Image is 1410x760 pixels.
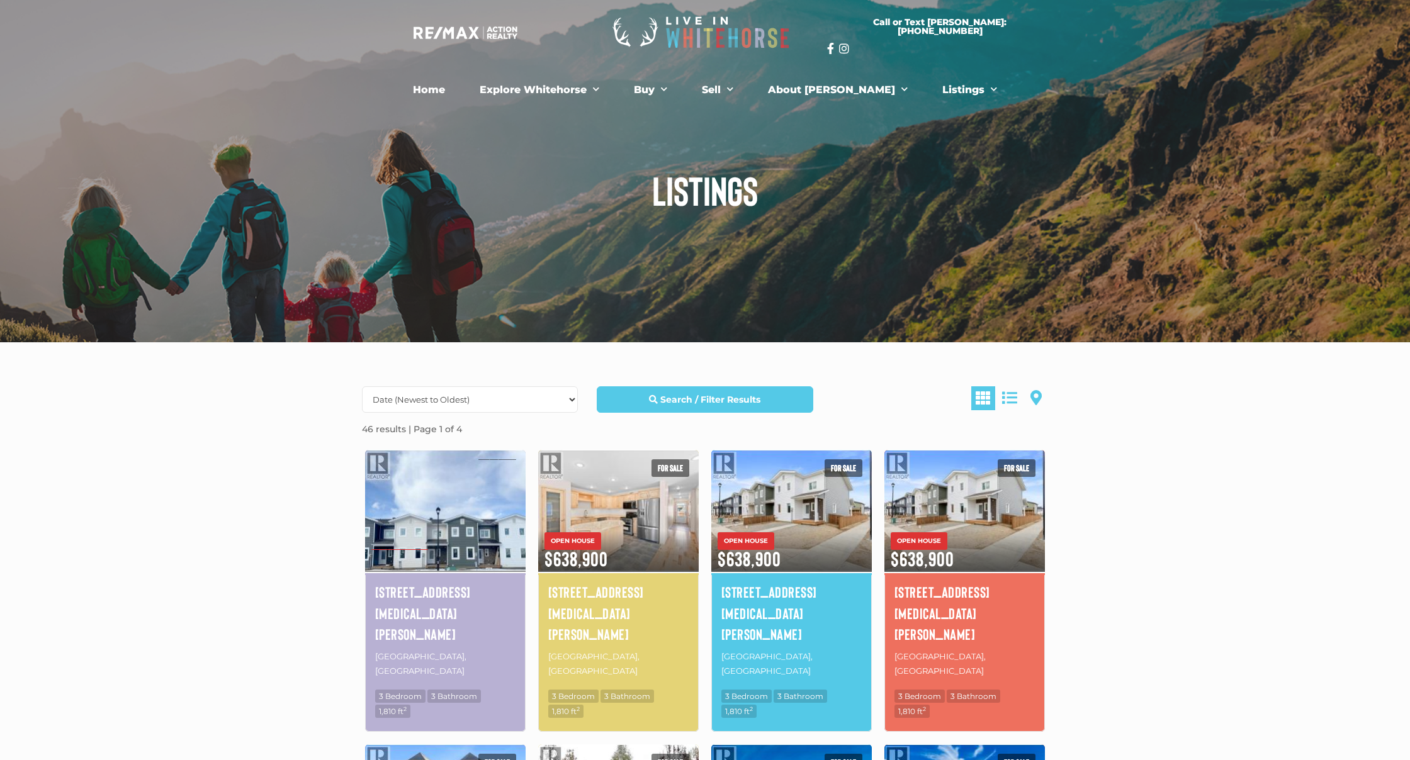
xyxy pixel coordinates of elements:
nav: Menu [359,77,1051,103]
img: 214 WITCH HAZEL DRIVE, Whitehorse, Yukon [711,448,872,573]
p: [GEOGRAPHIC_DATA], [GEOGRAPHIC_DATA] [894,648,1035,680]
span: OPEN HOUSE [891,532,947,550]
span: 3 Bathroom [601,690,654,703]
sup: 2 [403,705,407,712]
sup: 2 [577,705,580,712]
sup: 2 [923,705,926,712]
span: Call or Text [PERSON_NAME]: [PHONE_NUMBER] [842,18,1037,35]
span: For sale [998,459,1035,477]
span: 1,810 ft [721,705,757,718]
strong: 46 results | Page 1 of 4 [362,423,462,435]
img: 216 WITCH HAZEL DRIVE, Whitehorse, Yukon [365,448,526,573]
span: 3 Bedroom [894,690,945,703]
span: 3 Bedroom [375,690,426,703]
span: 3 Bedroom [548,690,599,703]
span: 3 Bathroom [774,690,827,703]
sup: 2 [750,705,753,712]
a: [STREET_ADDRESS][MEDICAL_DATA][PERSON_NAME] [548,581,689,645]
span: $638,900 [538,530,699,572]
span: 3 Bathroom [427,690,481,703]
p: [GEOGRAPHIC_DATA], [GEOGRAPHIC_DATA] [375,648,516,680]
span: OPEN HOUSE [718,532,774,550]
a: Search / Filter Results [597,386,813,413]
a: Sell [692,77,743,103]
img: 212 WITCH HAZEL DRIVE, Whitehorse, Yukon [884,448,1045,573]
a: Listings [933,77,1007,103]
span: $638,900 [711,530,872,572]
span: 3 Bathroom [947,690,1000,703]
p: [GEOGRAPHIC_DATA], [GEOGRAPHIC_DATA] [721,648,862,680]
a: Call or Text [PERSON_NAME]: [PHONE_NUMBER] [827,10,1052,43]
span: 1,810 ft [894,705,930,718]
img: 218 WITCH HAZEL DRIVE, Whitehorse, Yukon [538,448,699,573]
h1: Listings [352,170,1057,210]
a: [STREET_ADDRESS][MEDICAL_DATA][PERSON_NAME] [721,581,862,645]
span: 1,810 ft [375,705,410,718]
span: For sale [825,459,862,477]
span: 1,810 ft [548,705,584,718]
span: For sale [651,459,689,477]
span: OPEN HOUSE [544,532,601,550]
a: Home [403,77,454,103]
a: Buy [624,77,677,103]
a: Explore Whitehorse [470,77,609,103]
p: [GEOGRAPHIC_DATA], [GEOGRAPHIC_DATA] [548,648,689,680]
a: [STREET_ADDRESS][MEDICAL_DATA][PERSON_NAME] [894,581,1035,645]
a: [STREET_ADDRESS][MEDICAL_DATA][PERSON_NAME] [375,581,516,645]
span: 3 Bedroom [721,690,772,703]
span: $614,900 [365,571,526,572]
a: About [PERSON_NAME] [759,77,917,103]
span: $638,900 [884,530,1045,572]
strong: Search / Filter Results [660,394,760,405]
